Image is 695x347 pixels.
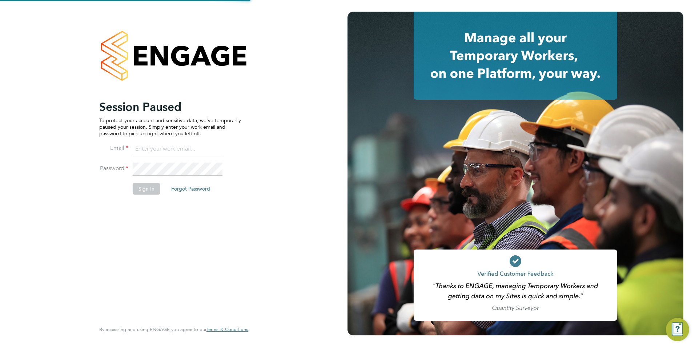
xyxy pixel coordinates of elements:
p: To protect your account and sensitive data, we've temporarily paused your session. Simply enter y... [99,117,241,137]
label: Password [99,165,128,172]
span: By accessing and using ENGAGE you agree to our [99,326,248,332]
label: Email [99,144,128,152]
a: Terms & Conditions [206,327,248,332]
button: Forgot Password [165,183,216,195]
button: Sign In [133,183,160,195]
input: Enter your work email... [133,143,222,156]
h2: Session Paused [99,100,241,114]
button: Engage Resource Center [666,318,689,341]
